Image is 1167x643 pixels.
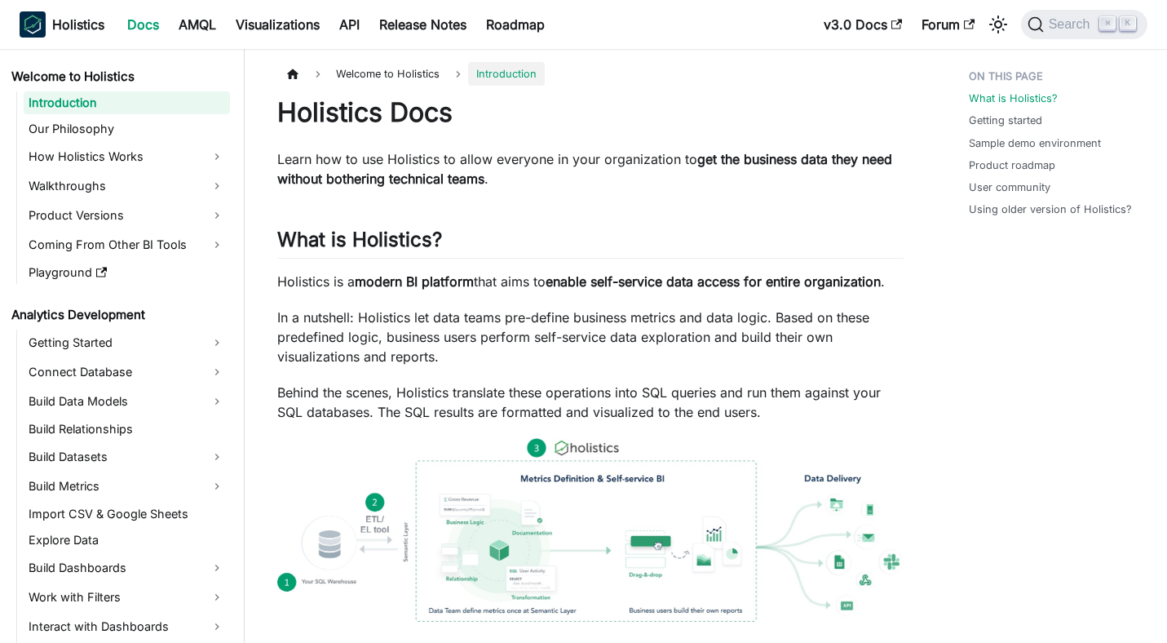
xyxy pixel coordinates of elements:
[24,444,230,470] a: Build Datasets
[969,135,1101,151] a: Sample demo environment
[985,11,1011,38] button: Switch between dark and light mode (currently light mode)
[24,584,230,610] a: Work with Filters
[277,62,904,86] nav: Breadcrumbs
[24,202,230,228] a: Product Versions
[969,157,1055,173] a: Product roadmap
[1099,16,1116,31] kbd: ⌘
[369,11,476,38] a: Release Notes
[24,388,230,415] a: Build Data Models
[814,11,912,38] a: v3.0 Docs
[20,11,104,38] a: HolisticsHolistics
[355,273,474,290] strong: modern BI platform
[1044,17,1100,32] span: Search
[468,62,545,86] span: Introduction
[277,272,904,291] p: Holistics is a that aims to .
[24,555,230,581] a: Build Dashboards
[24,261,230,284] a: Playground
[277,383,904,422] p: Behind the scenes, Holistics translate these operations into SQL queries and run them against you...
[7,304,230,326] a: Analytics Development
[969,113,1042,128] a: Getting started
[912,11,984,38] a: Forum
[277,62,308,86] a: Home page
[277,308,904,366] p: In a nutshell: Holistics let data teams pre-define business metrics and data logic. Based on thes...
[277,228,904,259] h2: What is Holistics?
[24,529,230,552] a: Explore Data
[226,11,329,38] a: Visualizations
[969,91,1058,106] a: What is Holistics?
[24,503,230,525] a: Import CSV & Google Sheets
[24,418,230,441] a: Build Relationships
[20,11,46,38] img: Holistics
[24,473,230,499] a: Build Metrics
[24,330,230,356] a: Getting Started
[24,173,230,199] a: Walkthroughs
[24,359,230,385] a: Connect Database
[1021,10,1147,39] button: Search (Command+K)
[24,232,230,258] a: Coming From Other BI Tools
[329,11,369,38] a: API
[546,273,881,290] strong: enable self-service data access for entire organization
[969,180,1050,195] a: User community
[24,144,230,170] a: How Holistics Works
[24,614,230,640] a: Interact with Dashboards
[169,11,226,38] a: AMQL
[277,438,904,622] img: How Holistics fits in your Data Stack
[277,96,904,129] h1: Holistics Docs
[328,62,448,86] span: Welcome to Holistics
[24,118,230,140] a: Our Philosophy
[52,15,104,34] b: Holistics
[7,65,230,88] a: Welcome to Holistics
[24,91,230,114] a: Introduction
[476,11,555,38] a: Roadmap
[969,202,1132,217] a: Using older version of Holistics?
[1120,16,1136,31] kbd: K
[117,11,169,38] a: Docs
[277,149,904,188] p: Learn how to use Holistics to allow everyone in your organization to .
